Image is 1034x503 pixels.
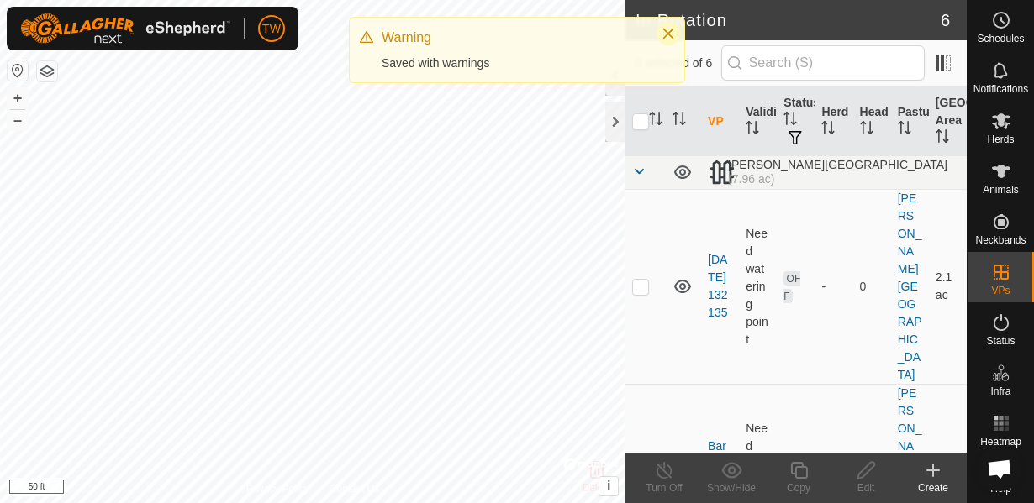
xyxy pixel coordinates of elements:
button: i [599,477,618,495]
a: [DATE] 132135 [708,253,727,319]
th: Head [853,87,891,156]
button: Close [657,22,680,45]
p-sorticon: Activate to sort [783,114,797,128]
span: Status [986,336,1015,346]
button: Map Layers [37,61,57,81]
div: Saved with warnings [382,55,644,72]
a: Contact Us [330,481,379,496]
th: Herd [815,87,852,156]
p-sorticon: Activate to sort [936,132,949,145]
td: 0 [853,189,891,384]
div: Create [899,480,967,495]
div: Turn Off [630,480,698,495]
p-sorticon: Activate to sort [860,123,873,137]
span: Help [990,484,1011,494]
p-sorticon: Activate to sort [746,123,759,137]
span: Heatmap [980,437,1021,447]
p-sorticon: Activate to sort [649,114,662,128]
img: Gallagher Logo [20,13,230,44]
a: [PERSON_NAME][GEOGRAPHIC_DATA] [898,191,922,381]
p-sorticon: Activate to sort [898,123,911,137]
th: VP [701,87,739,156]
span: (7.96 ac) [728,172,774,186]
p-sorticon: Activate to sort [673,114,686,128]
span: Infra [990,386,1010,396]
span: i [607,479,610,493]
th: Validity [739,87,777,156]
div: Copy [765,480,832,495]
span: Neckbands [975,235,1026,245]
h2: In Rotation [636,10,941,30]
th: [GEOGRAPHIC_DATA] Area [929,87,967,156]
td: Need watering point [739,189,777,384]
span: 6 [941,8,950,33]
button: – [8,110,28,130]
div: Show/Hide [698,480,765,495]
span: Notifications [973,84,1028,94]
div: Open chat [977,446,1022,491]
span: VPs [991,286,1010,296]
p-sorticon: Activate to sort [821,123,835,137]
span: OFF [783,271,800,303]
div: - [821,278,846,296]
div: [PERSON_NAME][GEOGRAPHIC_DATA] [708,158,960,186]
span: Animals [983,185,1019,195]
div: Warning [382,28,644,48]
span: TW [262,20,281,38]
div: Edit [832,480,899,495]
td: 2.1 ac [929,189,967,384]
button: + [8,88,28,108]
span: Schedules [977,34,1024,44]
a: Help [968,453,1034,500]
input: Search (S) [721,45,925,81]
th: Pasture [891,87,929,156]
span: Herds [987,134,1014,144]
a: Privacy Policy [246,481,309,496]
button: Reset Map [8,60,28,81]
th: Status [777,87,815,156]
